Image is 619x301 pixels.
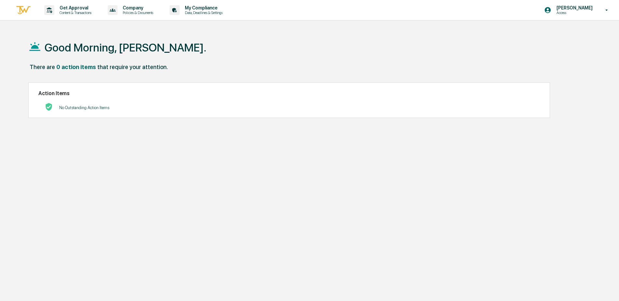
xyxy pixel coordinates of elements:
p: Content & Transactions [54,10,95,15]
p: Data, Deadlines & Settings [180,10,226,15]
div: that require your attention. [97,64,168,70]
p: Policies & Documents [117,10,157,15]
h2: Action Items [38,90,540,96]
div: 0 action items [56,64,96,70]
p: Access [551,10,596,15]
img: logo [16,5,31,16]
p: Company [117,5,157,10]
p: My Compliance [180,5,226,10]
p: Get Approval [54,5,95,10]
p: [PERSON_NAME] [551,5,596,10]
h1: Good Morning, [PERSON_NAME]. [45,41,206,54]
div: There are [30,64,55,70]
img: No Actions logo [45,103,53,111]
p: No Outstanding Action Items [59,105,109,110]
